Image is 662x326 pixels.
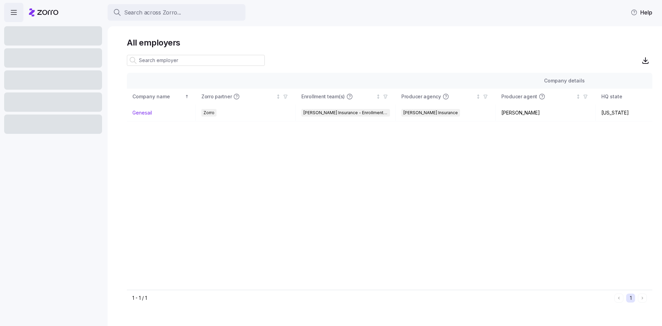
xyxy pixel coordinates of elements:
[303,109,388,117] span: [PERSON_NAME] Insurance - Enrollment Team
[396,89,496,105] th: Producer agencyNot sorted
[132,93,183,100] div: Company name
[127,89,196,105] th: Company nameSorted ascending
[132,109,152,116] a: Genesail
[376,94,381,99] div: Not sorted
[301,93,345,100] span: Enrollment team(s)
[476,94,481,99] div: Not sorted
[626,294,635,303] button: 1
[638,294,647,303] button: Next page
[276,94,281,99] div: Not sorted
[124,8,181,17] span: Search across Zorro...
[184,94,189,99] div: Sorted ascending
[401,93,441,100] span: Producer agency
[201,93,232,100] span: Zorro partner
[108,4,245,21] button: Search across Zorro...
[576,94,581,99] div: Not sorted
[403,109,458,117] span: [PERSON_NAME] Insurance
[496,89,596,105] th: Producer agentNot sorted
[296,89,396,105] th: Enrollment team(s)Not sorted
[127,55,265,66] input: Search employer
[501,93,537,100] span: Producer agent
[132,295,612,302] div: 1 - 1 / 1
[614,294,623,303] button: Previous page
[127,37,652,48] h1: All employers
[631,8,652,17] span: Help
[196,89,296,105] th: Zorro partnerNot sorted
[625,6,658,19] button: Help
[496,105,596,121] td: [PERSON_NAME]
[203,109,214,117] span: Zorro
